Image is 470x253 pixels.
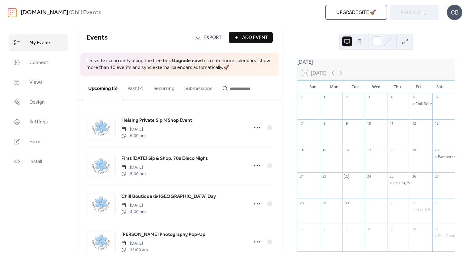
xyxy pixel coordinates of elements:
span: Design [29,99,45,106]
div: Sat [429,81,450,93]
span: First [DATE] Sip & Shop: 70s Disco Night [121,155,208,162]
div: 11 [434,227,439,231]
button: Past (2) [123,76,149,99]
span: 6:00 pm [121,133,146,139]
span: Views [29,79,43,86]
div: Tue [345,81,366,93]
div: 1 [367,200,371,205]
div: First Friday Sip & Shop: 70s Disco Night [410,207,432,212]
span: This site is currently using the free tier. to create more calendars, show more than 10 events an... [86,58,273,71]
div: 28 [299,200,304,205]
a: Connect [9,54,68,71]
div: Chill Boutique Sip & Shop 80's Party [410,101,432,107]
div: 12 [412,121,416,126]
div: [DATE] [297,58,455,66]
div: 7 [344,227,349,231]
div: CB [447,5,462,20]
img: logo [8,7,17,17]
div: 5 [299,227,304,231]
a: [DOMAIN_NAME] [21,7,68,19]
span: [DATE] [121,202,146,209]
span: Form [29,138,40,146]
div: 8 [367,227,371,231]
a: Settings [9,114,68,130]
div: 11 [389,121,394,126]
a: Export [190,32,226,43]
div: 20 [434,148,439,152]
div: 18 [389,148,394,152]
a: Install [9,153,68,170]
div: 29 [322,200,326,205]
div: 19 [412,148,416,152]
div: Sun [302,81,323,93]
span: Chill Boutique @ [GEOGRAPHIC_DATA] Day [121,193,216,200]
div: 5 [412,95,416,100]
span: [PERSON_NAME] Photography Pop-Up [121,231,205,238]
a: Upgrade now [172,56,201,66]
div: Wed [366,81,387,93]
span: My Events [29,39,52,47]
a: Design [9,94,68,110]
div: 3 [367,95,371,100]
div: Mon [323,81,344,93]
span: [DATE] [121,240,148,247]
span: Add Event [242,34,268,41]
button: Add Event [229,32,273,43]
div: Helsing Private Sip N Shop Event [388,181,410,186]
span: Install [29,158,42,165]
a: My Events [9,34,68,51]
button: Upgrade site 🚀 [325,5,387,20]
span: Events [86,31,108,45]
div: 1 [322,95,326,100]
span: Helsing Private Sip N Shop Event [121,117,192,124]
b: / [68,7,70,19]
a: First [DATE] Sip & Shop: 70s Disco Night [121,155,208,163]
div: 14 [299,148,304,152]
div: 2 [389,200,394,205]
a: Chill Boutique @ [GEOGRAPHIC_DATA] Day [121,193,216,201]
div: 30 [344,200,349,205]
div: Thu [387,81,408,93]
div: 17 [367,148,371,152]
div: Pampered Chef Fall Products Pop-Up [432,154,455,160]
div: 31 [299,95,304,100]
div: 9 [389,227,394,231]
button: Upcoming (5) [83,76,123,99]
button: Recurring [149,76,179,99]
div: 4 [389,95,394,100]
b: Chill Events [70,7,101,19]
div: 26 [412,174,416,179]
div: 25 [389,174,394,179]
span: 5:00 pm [121,171,146,177]
div: 4 [434,200,439,205]
div: 3 [412,200,416,205]
div: 10 [367,121,371,126]
div: 15 [322,148,326,152]
a: Views [9,74,68,91]
div: 10 [412,227,416,231]
div: 6 [322,227,326,231]
div: 8 [322,121,326,126]
div: 22 [322,174,326,179]
span: [DATE] [121,164,146,171]
div: 13 [434,121,439,126]
div: 23 [344,174,349,179]
div: 6 [434,95,439,100]
div: 7 [299,121,304,126]
span: Connect [29,59,48,66]
div: Helsing Private Sip N Shop Event [393,181,449,186]
span: Upgrade site 🚀 [336,9,376,16]
div: 21 [299,174,304,179]
a: Helsing Private Sip N Shop Event [121,117,192,125]
span: [DATE] [121,126,146,133]
a: Form [9,133,68,150]
div: 24 [367,174,371,179]
span: Export [204,34,222,41]
div: Chill Boutique @ Fountain Hills Day [432,234,455,239]
span: Settings [29,118,48,126]
button: Submissions [179,76,217,99]
span: 4:00 pm [121,209,146,215]
div: 16 [344,148,349,152]
div: 27 [434,174,439,179]
div: Fri [408,81,429,93]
